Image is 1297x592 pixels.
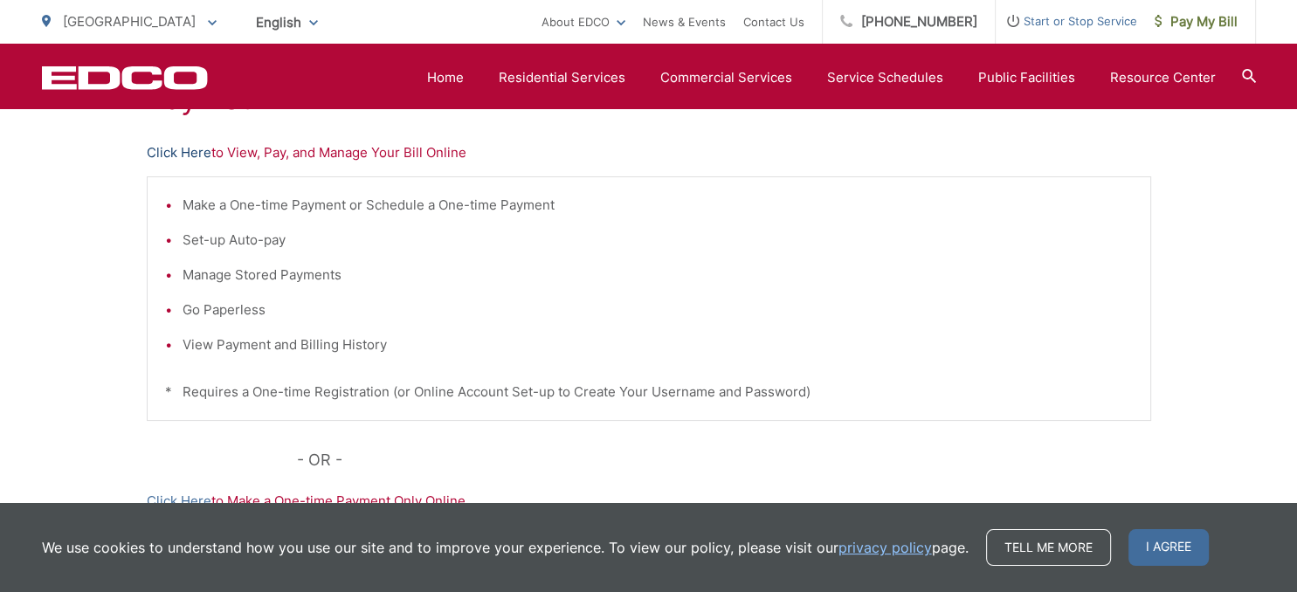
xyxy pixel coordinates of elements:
li: View Payment and Billing History [183,334,1133,355]
span: I agree [1128,529,1209,566]
li: Make a One-time Payment or Schedule a One-time Payment [183,195,1133,216]
span: [GEOGRAPHIC_DATA] [63,13,196,30]
a: Click Here [147,491,211,512]
a: Public Facilities [978,67,1075,88]
p: to Make a One-time Payment Only Online [147,491,1151,512]
a: Tell me more [986,529,1111,566]
a: EDCD logo. Return to the homepage. [42,65,208,90]
p: We use cookies to understand how you use our site and to improve your experience. To view our pol... [42,537,969,558]
span: English [243,7,331,38]
a: Home [427,67,464,88]
li: Go Paperless [183,299,1133,320]
a: Resource Center [1110,67,1216,88]
a: Contact Us [743,11,804,32]
a: Service Schedules [827,67,943,88]
a: Residential Services [499,67,625,88]
p: * Requires a One-time Registration (or Online Account Set-up to Create Your Username and Password) [165,382,1133,403]
a: About EDCO [542,11,625,32]
a: Commercial Services [660,67,792,88]
span: Pay My Bill [1155,11,1238,32]
a: privacy policy [838,537,932,558]
a: Click Here [147,142,211,163]
p: - OR - [297,447,1151,473]
a: News & Events [643,11,726,32]
li: Set-up Auto-pay [183,230,1133,251]
li: Manage Stored Payments [183,265,1133,286]
p: to View, Pay, and Manage Your Bill Online [147,142,1151,163]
